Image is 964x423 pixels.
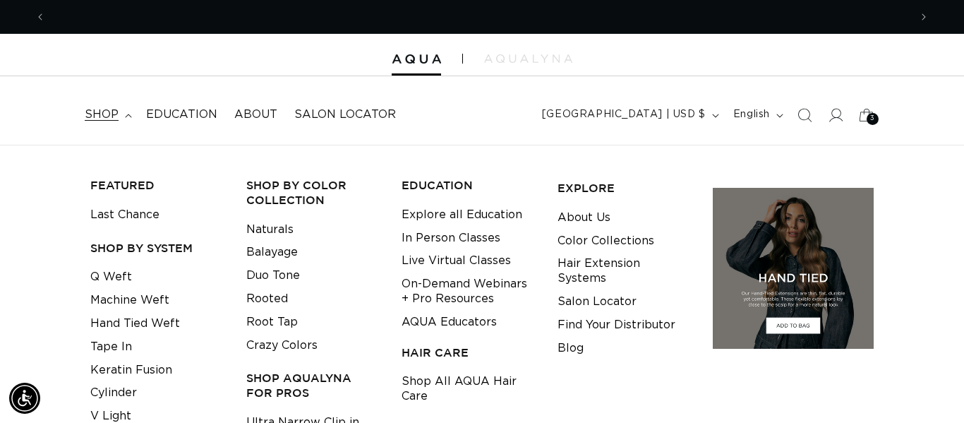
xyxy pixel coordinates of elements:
[402,178,536,193] h3: EDUCATION
[146,107,217,122] span: Education
[870,113,875,125] span: 3
[542,107,706,122] span: [GEOGRAPHIC_DATA] | USD $
[725,102,789,129] button: English
[908,4,939,30] button: Next announcement
[558,206,610,230] a: About Us
[558,230,654,253] a: Color Collections
[558,181,692,196] h3: EXPLORE
[246,334,318,357] a: Crazy Colors
[294,107,396,122] span: Salon Locator
[90,241,224,256] h3: SHOP BY SYSTEM
[246,218,294,242] a: Naturals
[558,314,675,337] a: Find Your Distributor
[90,335,132,359] a: Tape In
[246,287,288,311] a: Rooted
[90,381,137,405] a: Cylinder
[246,311,298,334] a: Root Tap
[90,266,132,289] a: Q Weft
[286,99,404,131] a: Salon Locator
[484,54,572,63] img: aqualyna.com
[246,178,380,208] h3: Shop by Color Collection
[402,370,536,408] a: Shop All AQUA Hair Care
[402,203,522,227] a: Explore all Education
[789,100,820,131] summary: Search
[90,359,172,382] a: Keratin Fusion
[246,241,298,264] a: Balayage
[893,355,964,423] iframe: Chat Widget
[558,290,637,314] a: Salon Locator
[402,273,536,311] a: On-Demand Webinars + Pro Resources
[234,107,277,122] span: About
[392,54,441,64] img: Aqua Hair Extensions
[558,252,692,290] a: Hair Extension Systems
[402,249,511,273] a: Live Virtual Classes
[246,371,380,400] h3: Shop AquaLyna for Pros
[76,99,138,131] summary: shop
[9,383,40,414] div: Accessibility Menu
[534,102,725,129] button: [GEOGRAPHIC_DATA] | USD $
[90,289,169,312] a: Machine Weft
[90,312,180,335] a: Hand Tied Weft
[402,227,500,250] a: In Person Classes
[402,311,497,334] a: AQUA Educators
[733,107,770,122] span: English
[402,345,536,360] h3: HAIR CARE
[246,264,300,287] a: Duo Tone
[138,99,226,131] a: Education
[25,4,56,30] button: Previous announcement
[90,178,224,193] h3: FEATURED
[85,107,119,122] span: shop
[226,99,286,131] a: About
[90,203,159,227] a: Last Chance
[558,337,584,360] a: Blog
